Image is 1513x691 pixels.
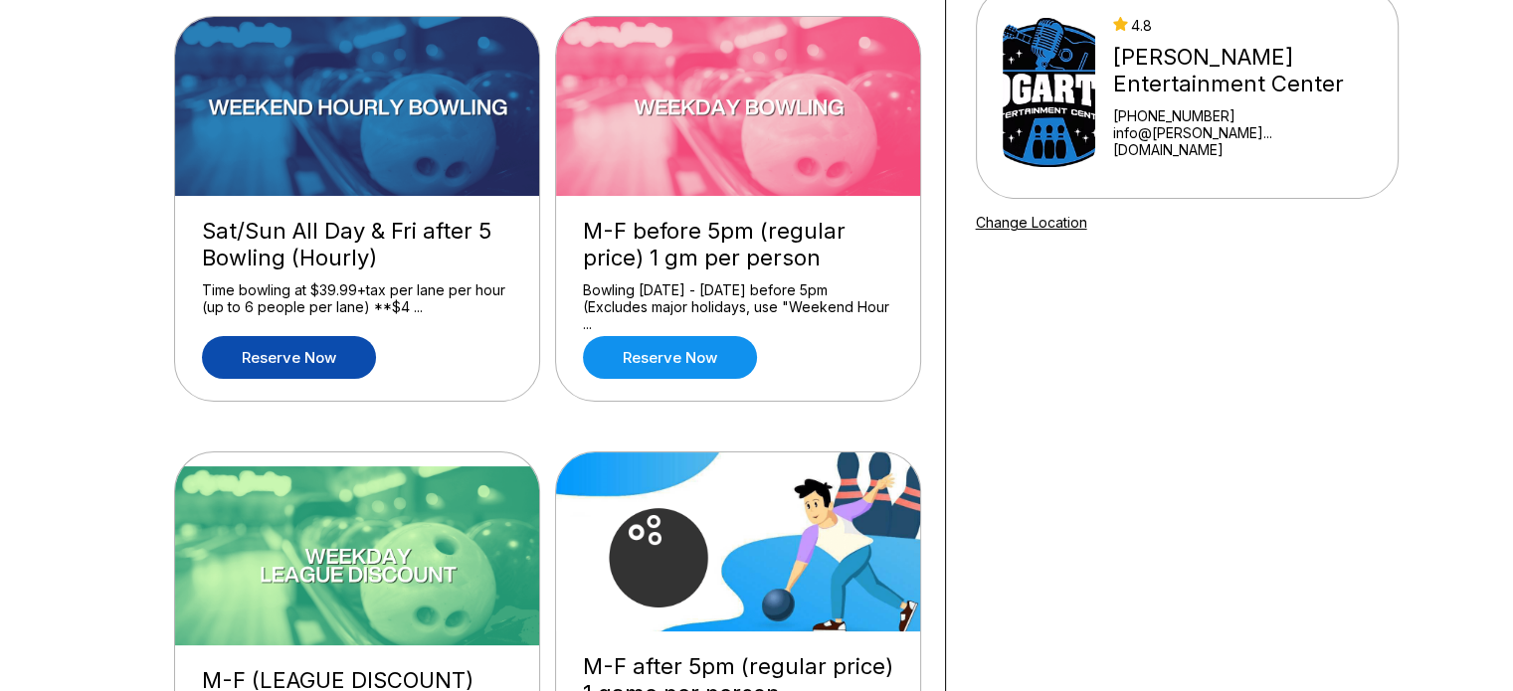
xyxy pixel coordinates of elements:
a: Reserve now [202,336,376,379]
img: M-F after 5pm (regular price) 1 game per person [556,452,922,631]
img: M-F before 5pm (regular price) 1 gm per person [556,17,922,196]
a: Change Location [976,214,1087,231]
img: M-F (LEAGUE DISCOUNT) [175,466,541,645]
div: M-F before 5pm (regular price) 1 gm per person [583,218,893,271]
div: [PERSON_NAME] Entertainment Center [1113,44,1372,97]
a: info@[PERSON_NAME]...[DOMAIN_NAME] [1113,124,1372,158]
div: Sat/Sun All Day & Fri after 5 Bowling (Hourly) [202,218,512,271]
img: Sat/Sun All Day & Fri after 5 Bowling (Hourly) [175,17,541,196]
div: 4.8 [1113,17,1372,34]
div: Time bowling at $39.99+tax per lane per hour (up to 6 people per lane) **$4 ... [202,281,512,316]
div: Bowling [DATE] - [DATE] before 5pm (Excludes major holidays, use "Weekend Hour ... [583,281,893,316]
a: Reserve now [583,336,757,379]
div: [PHONE_NUMBER] [1113,107,1372,124]
img: Bogart's Entertainment Center [1003,18,1095,167]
